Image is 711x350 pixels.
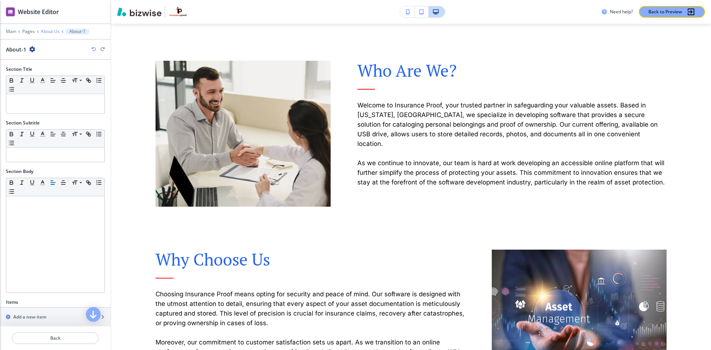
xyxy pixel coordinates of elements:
[156,248,270,270] span: Why Choose Us
[610,9,633,15] h3: Need help?
[6,120,40,126] h2: Section Subtitle
[13,335,98,341] p: Back
[6,7,15,16] img: editor icon
[639,6,705,18] button: Back to Preview
[69,29,86,34] p: About-1
[41,29,60,34] button: About Us
[168,6,188,17] img: Your Logo
[6,29,16,34] button: Main
[12,332,99,344] button: Back
[13,314,46,320] h2: Add a new item
[117,7,161,16] img: Bizwise Logo
[6,168,33,175] h2: Section Body
[357,59,457,81] span: Who Are We?
[6,299,18,306] h2: Items
[6,66,32,73] h2: Section Title
[22,29,35,34] button: Pages
[6,46,26,53] h2: About-1
[357,100,667,149] p: Welcome to Insurance Proof, your trusted partner in safeguarding your valuable assets. Based in [...
[156,61,331,207] img: 62a2df4eb0ec26c23bb9cf379e2b735b.webp
[156,289,465,328] p: Choosing Insurance Proof means opting for security and peace of mind. Our software is designed wi...
[648,9,682,15] p: Back to Preview
[18,7,59,16] h2: Website Editor
[66,29,89,34] button: About-1
[357,158,667,187] p: As we continue to innovate, our team is hard at work developing an accessible online platform tha...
